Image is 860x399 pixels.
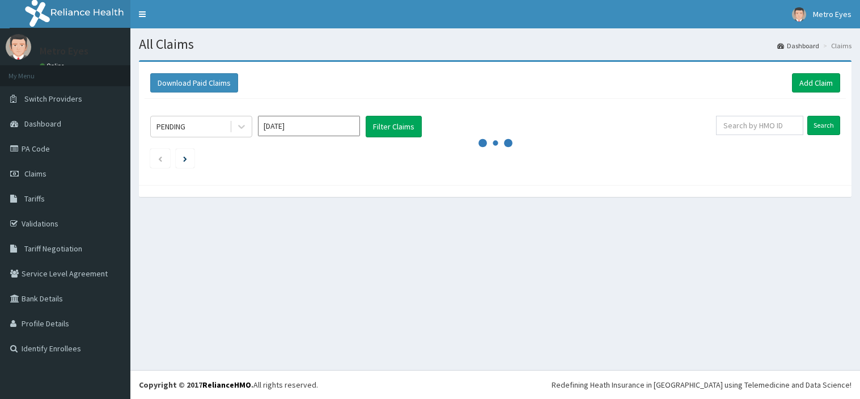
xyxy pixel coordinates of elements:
[792,73,840,93] a: Add Claim
[24,194,45,204] span: Tariffs
[792,7,806,22] img: User Image
[807,116,840,135] input: Search
[183,153,187,163] a: Next page
[813,9,851,19] span: Metro Eyes
[40,46,88,56] p: Metro Eyes
[552,379,851,390] div: Redefining Heath Insurance in [GEOGRAPHIC_DATA] using Telemedicine and Data Science!
[158,153,163,163] a: Previous page
[24,169,46,179] span: Claims
[820,41,851,51] li: Claims
[366,116,422,137] button: Filter Claims
[258,116,360,136] input: Select Month and Year
[40,62,67,70] a: Online
[716,116,803,135] input: Search by HMO ID
[202,380,251,390] a: RelianceHMO
[139,37,851,52] h1: All Claims
[156,121,185,132] div: PENDING
[6,34,31,60] img: User Image
[139,380,253,390] strong: Copyright © 2017 .
[130,370,860,399] footer: All rights reserved.
[24,243,82,254] span: Tariff Negotiation
[150,73,238,93] button: Download Paid Claims
[478,126,512,160] svg: audio-loading
[24,94,82,104] span: Switch Providers
[777,41,819,51] a: Dashboard
[24,119,61,129] span: Dashboard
